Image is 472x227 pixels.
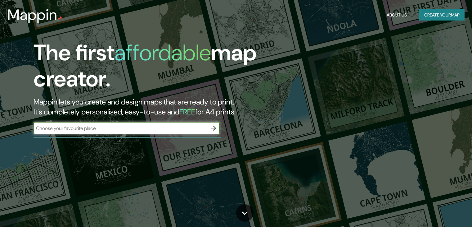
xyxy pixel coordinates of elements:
h1: affordable [115,38,211,67]
h5: FREE [179,107,195,117]
input: Choose your favourite place [34,125,207,132]
h1: The first map creator. [34,40,270,97]
button: Create yourmap [419,9,465,21]
iframe: Help widget launcher [417,203,465,220]
button: About Us [384,9,409,21]
img: mappin-pin [57,16,62,21]
h3: Mappin [7,6,57,24]
h2: Mappin lets you create and design maps that are ready to print. It's completely personalised, eas... [34,97,270,117]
